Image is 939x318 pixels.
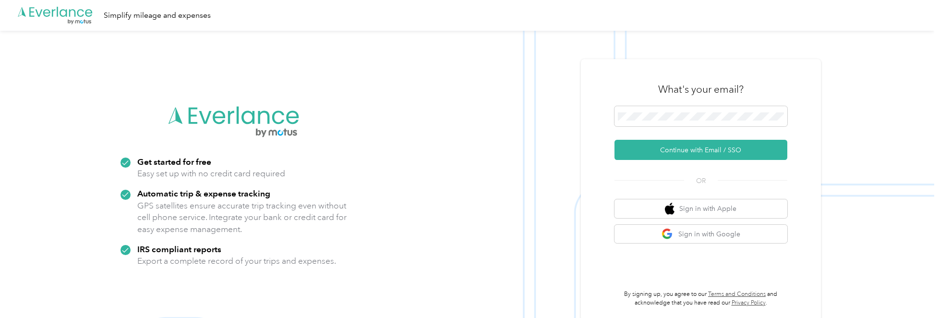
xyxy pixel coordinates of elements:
[614,290,787,307] p: By signing up, you agree to our and acknowledge that you have read our .
[614,140,787,160] button: Continue with Email / SSO
[137,255,336,267] p: Export a complete record of your trips and expenses.
[732,299,766,306] a: Privacy Policy
[658,83,744,96] h3: What's your email?
[104,10,211,22] div: Simplify mileage and expenses
[665,203,674,215] img: apple logo
[137,188,270,198] strong: Automatic trip & expense tracking
[137,168,285,180] p: Easy set up with no credit card required
[614,199,787,218] button: apple logoSign in with Apple
[137,157,211,167] strong: Get started for free
[137,200,347,235] p: GPS satellites ensure accurate trip tracking even without cell phone service. Integrate your bank...
[662,228,674,240] img: google logo
[684,176,718,186] span: OR
[614,225,787,244] button: google logoSign in with Google
[137,244,221,254] strong: IRS compliant reports
[708,291,766,298] a: Terms and Conditions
